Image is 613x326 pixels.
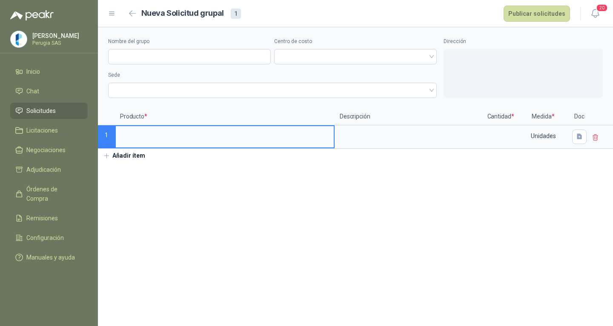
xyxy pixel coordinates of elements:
a: Manuales y ayuda [10,249,88,265]
a: Adjudicación [10,162,88,178]
a: Solicitudes [10,103,88,119]
div: 1 [231,9,241,19]
p: Doc [569,108,590,125]
p: Producto [115,108,335,125]
p: 1 [98,125,115,149]
button: 20 [587,6,603,21]
span: Negociaciones [26,145,66,155]
p: Medida [518,108,569,125]
a: Licitaciones [10,122,88,138]
div: Unidades [518,126,568,146]
p: Perugia SAS [32,40,86,46]
h2: Nueva Solicitud grupal [141,7,224,20]
button: Añadir ítem [98,149,150,163]
p: Cantidad [484,108,518,125]
label: Sede [108,71,437,79]
p: Descripción [335,108,484,125]
span: Chat [26,87,39,96]
span: Manuales y ayuda [26,253,75,262]
a: Inicio [10,63,88,80]
span: Inicio [26,67,40,76]
a: Configuración [10,230,88,246]
img: Company Logo [11,31,27,47]
a: Chat [10,83,88,99]
a: Remisiones [10,210,88,226]
span: Remisiones [26,213,58,223]
a: Órdenes de Compra [10,181,88,207]
label: Nombre del grupo [108,38,271,46]
img: Logo peakr [10,10,54,20]
span: Licitaciones [26,126,58,135]
button: Publicar solicitudes [504,6,570,22]
span: Configuración [26,233,64,242]
span: Adjudicación [26,165,61,174]
a: Negociaciones [10,142,88,158]
label: Dirección [444,38,603,46]
label: Centro de costo [274,38,437,46]
span: 20 [596,4,608,12]
p: [PERSON_NAME] [32,33,86,39]
span: Órdenes de Compra [26,185,80,203]
span: Solicitudes [26,106,56,115]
